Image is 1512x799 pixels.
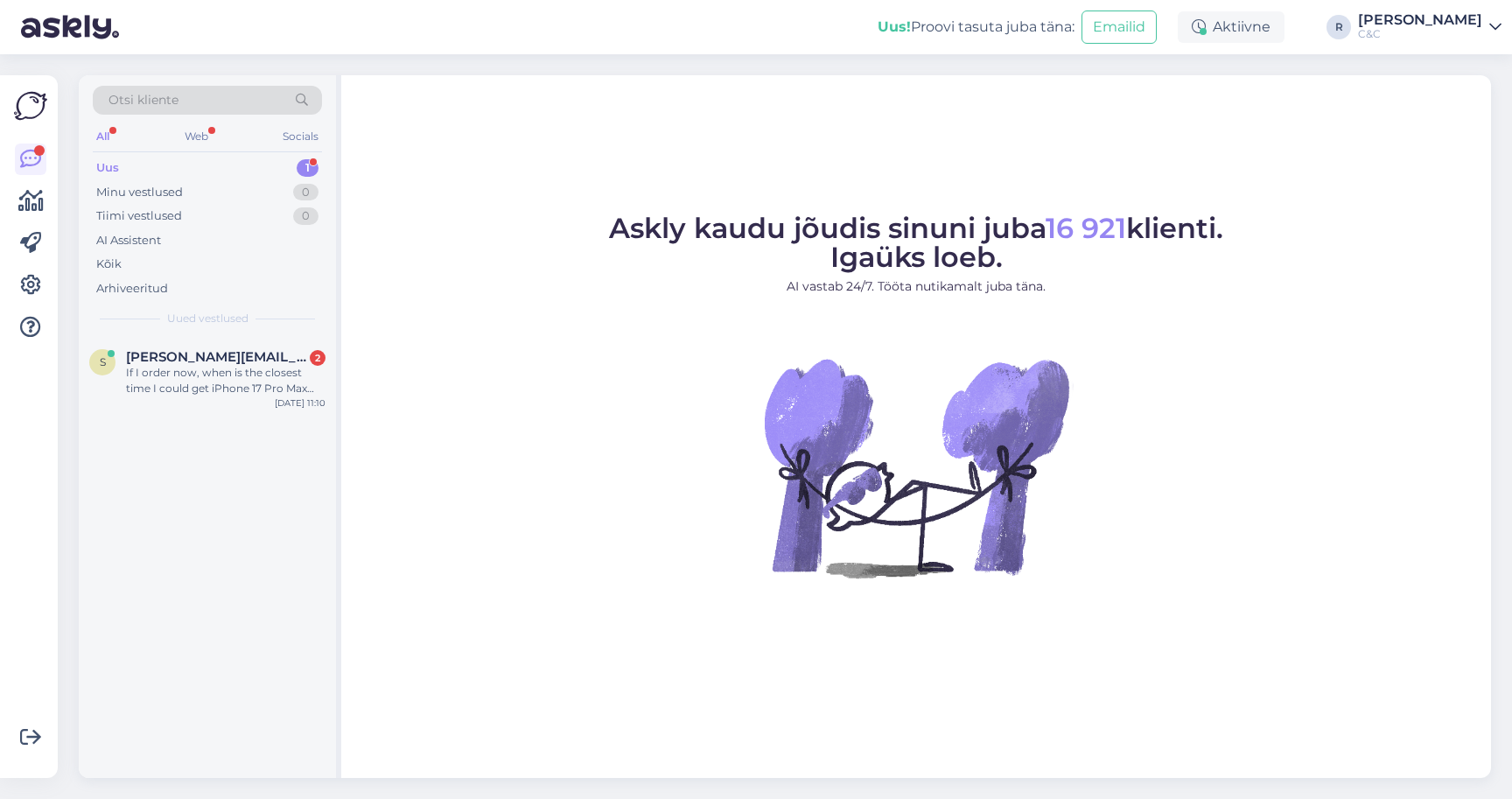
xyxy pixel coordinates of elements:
div: [DATE] 11:10 [275,396,325,410]
button: Emailid [1081,11,1157,44]
span: Uued vestlused [167,311,248,326]
p: AI vastab 24/7. Tööta nutikamalt juba täna. [609,277,1223,296]
b: Uus! [878,18,911,35]
div: Minu vestlused [96,184,183,201]
span: Otsi kliente [108,91,178,109]
div: Arhiveeritud [96,280,168,298]
span: sezer@ws.tc [126,349,308,365]
div: 1 [297,159,318,177]
span: 16 921 [1046,211,1126,245]
span: s [100,355,106,368]
div: Aktiivne [1178,11,1284,43]
div: Kõik [96,256,122,273]
div: [PERSON_NAME] [1358,13,1482,27]
div: All [93,125,113,148]
div: Socials [279,125,322,148]
img: No Chat active [759,310,1074,625]
div: AI Assistent [96,232,161,249]
div: 0 [293,184,318,201]
div: Proovi tasuta juba täna: [878,17,1074,38]
div: Tiimi vestlused [96,207,182,225]
div: 2 [310,350,325,366]
div: 0 [293,207,318,225]
a: [PERSON_NAME]C&C [1358,13,1501,41]
div: Web [181,125,212,148]
img: Askly Logo [14,89,47,123]
div: If I order now, when is the closest time I could get iPhone 17 Pro Max delivered? [126,365,325,396]
div: R [1326,15,1351,39]
div: Uus [96,159,119,177]
span: Askly kaudu jõudis sinuni juba klienti. Igaüks loeb. [609,211,1223,274]
div: C&C [1358,27,1482,41]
